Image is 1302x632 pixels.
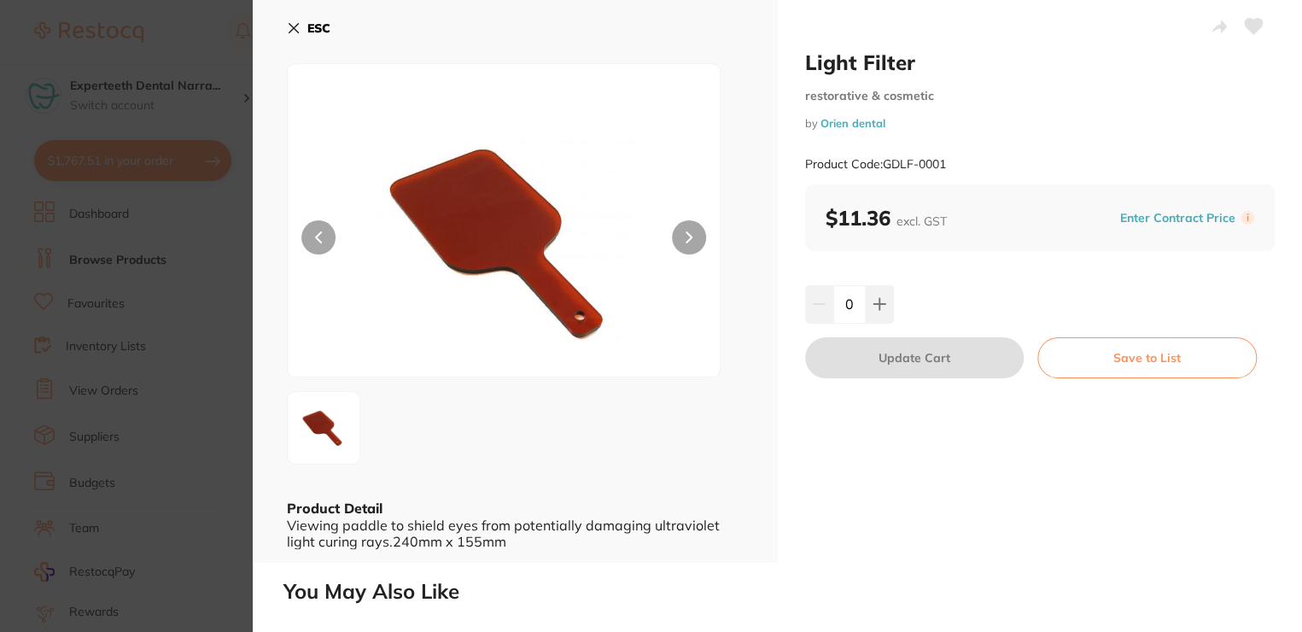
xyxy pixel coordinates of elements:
label: i [1241,211,1254,225]
img: LTMzODY5 [374,107,633,377]
b: Product Detail [287,500,382,517]
h2: Light Filter [805,50,1276,75]
button: ESC [287,14,330,43]
button: Update Cart [805,337,1025,378]
button: Save to List [1037,337,1257,378]
div: Viewing paddle to shield eyes from potentially damaging ultraviolet light curing rays.240mm x 155mm [287,518,744,549]
h2: You May Also Like [283,580,1295,604]
b: ESC [307,20,330,36]
small: Product Code: GDLF-0001 [805,157,946,172]
b: $11.36 [826,205,947,231]
button: Enter Contract Price [1115,210,1241,226]
small: by [805,117,1276,130]
small: restorative & cosmetic [805,89,1276,103]
img: LTMzODY5 [293,397,354,459]
a: Orien dental [820,116,885,130]
span: excl. GST [896,214,947,229]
